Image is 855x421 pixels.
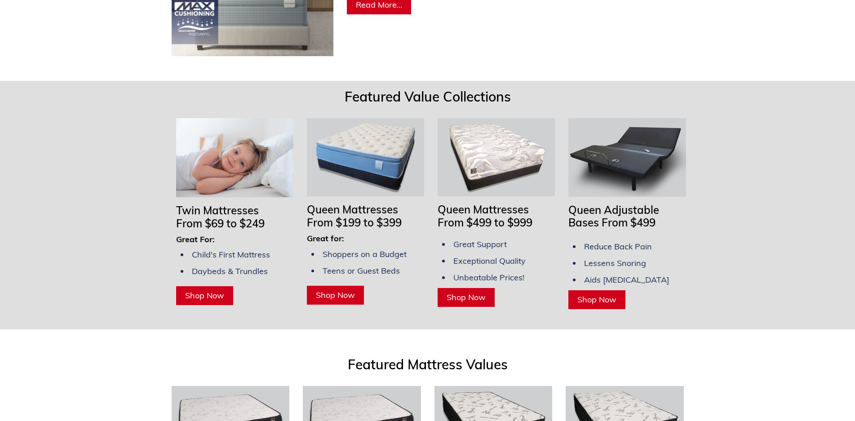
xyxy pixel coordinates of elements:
[307,216,402,229] span: From $199 to $399
[176,234,215,244] span: Great For:
[176,217,265,230] span: From $69 to $249
[176,118,293,197] img: Twin Mattresses From $69 to $169
[584,241,652,252] span: Reduce Back Pain
[185,290,224,301] span: Shop Now
[438,118,555,196] img: Queen Mattresses From $449 to $949
[447,292,486,302] span: Shop Now
[176,286,233,305] a: Shop Now
[584,275,669,285] span: Aids [MEDICAL_DATA]
[192,266,268,276] span: Daybeds & Trundles
[438,288,495,307] a: Shop Now
[307,203,398,216] span: Queen Mattresses
[577,294,616,305] span: Shop Now
[568,203,659,230] span: Queen Adjustable Bases From $499
[438,216,532,229] span: From $499 to $999
[307,286,364,305] a: Shop Now
[568,290,625,309] a: Shop Now
[323,266,400,276] span: Teens or Guest Beds
[453,272,524,283] span: Unbeatable Prices!
[348,356,508,373] span: Featured Mattress Values
[568,118,686,196] img: Adjustable Bases Starting at $379
[307,118,424,196] img: Queen Mattresses From $199 to $349
[192,249,270,260] span: Child's First Mattress
[323,249,407,259] span: Shoppers on a Budget
[176,204,259,217] span: Twin Mattresses
[584,258,646,268] span: Lessens Snoring
[453,256,526,266] span: Exceptional Quality
[316,290,355,300] span: Shop Now
[345,88,511,105] span: Featured Value Collections
[453,239,507,249] span: Great Support
[307,233,344,244] span: Great for:
[438,203,529,216] span: Queen Mattresses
